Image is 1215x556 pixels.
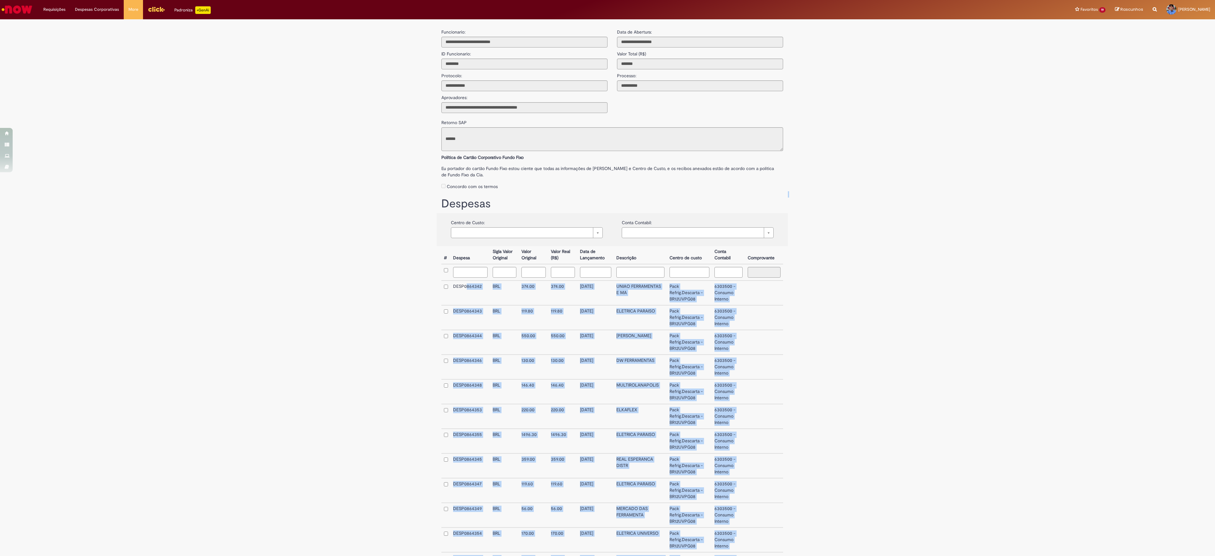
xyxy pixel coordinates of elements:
[548,404,577,429] td: 220.00
[712,528,745,552] td: 6303500 - Consumo Interno
[577,478,614,503] td: [DATE]
[614,404,667,429] td: ELKAFLEX
[667,379,712,404] td: Pack Refrig.Descarta - BR12UVPG08
[548,379,577,404] td: 146.40
[1120,6,1143,12] span: Rascunhos
[519,305,548,330] td: 119.80
[617,29,652,35] label: Data de Abertura:
[1115,7,1143,13] a: Rascunhos
[490,453,519,478] td: BRL
[451,216,485,226] label: Centro de Custo:
[451,453,490,478] td: DESP0864345
[451,330,490,355] td: DESP0864344
[490,355,519,379] td: BRL
[441,69,462,79] label: Protocolo:
[1178,7,1210,12] span: [PERSON_NAME]
[667,305,712,330] td: Pack Refrig.Descarta - BR12UVPG08
[577,404,614,429] td: [DATE]
[451,355,490,379] td: DESP0864346
[548,528,577,552] td: 170.00
[519,281,548,305] td: 374.00
[667,246,712,264] th: Centro de custo
[617,47,646,57] label: Valor Total (R$)
[614,246,667,264] th: Descrição
[490,528,519,552] td: BRL
[667,503,712,528] td: Pack Refrig.Descarta - BR12UVPG08
[490,330,519,355] td: BRL
[667,281,712,305] td: Pack Refrig.Descarta - BR12UVPG08
[667,453,712,478] td: Pack Refrig.Descarta - BR12UVPG08
[577,453,614,478] td: [DATE]
[667,404,712,429] td: Pack Refrig.Descarta - BR12UVPG08
[745,246,783,264] th: Comprovante
[519,503,548,528] td: 56.00
[451,478,490,503] td: DESP0864347
[667,429,712,453] td: Pack Refrig.Descarta - BR12UVPG08
[441,246,451,264] th: #
[614,355,667,379] td: DW FERRAMENTAS
[519,528,548,552] td: 170.00
[712,330,745,355] td: 6303500 - Consumo Interno
[75,6,119,13] span: Despesas Corporativas
[490,503,519,528] td: BRL
[1081,6,1098,13] span: Favoritos
[712,355,745,379] td: 6303500 - Consumo Interno
[577,528,614,552] td: [DATE]
[519,330,548,355] td: 550.00
[614,379,667,404] td: MULTIROLANAPOLIS
[614,478,667,503] td: ELETRICA PARAISO
[614,429,667,453] td: ELETRICA PARAISO
[548,305,577,330] td: 119.80
[451,246,490,264] th: Despesa
[441,198,783,210] h1: Despesas
[577,330,614,355] td: [DATE]
[548,355,577,379] td: 130.00
[667,330,712,355] td: Pack Refrig.Descarta - BR12UVPG08
[519,379,548,404] td: 146.40
[441,91,467,101] label: Aprovadores:
[451,503,490,528] td: DESP0864349
[712,379,745,404] td: 6303500 - Consumo Interno
[451,429,490,453] td: DESP0864355
[622,227,774,238] a: Limpar campo {0}
[490,246,519,264] th: Sigla Valor Original
[577,429,614,453] td: [DATE]
[451,379,490,404] td: DESP0864348
[577,355,614,379] td: [DATE]
[614,305,667,330] td: ELETRICA PARAISO
[667,478,712,503] td: Pack Refrig.Descarta - BR12UVPG08
[441,47,471,57] label: ID Funcionario:
[441,29,465,35] label: Funcionario:
[712,404,745,429] td: 6303500 - Consumo Interno
[128,6,138,13] span: More
[441,116,467,126] label: Retorno SAP
[614,528,667,552] td: ELETRICA UNIVERSO
[519,404,548,429] td: 220.00
[577,503,614,528] td: [DATE]
[451,404,490,429] td: DESP0864353
[451,227,603,238] a: Limpar campo {0}
[577,305,614,330] td: [DATE]
[614,453,667,478] td: REAL ESPERANCA DISTR
[548,246,577,264] th: Valor Real (R$)
[490,404,519,429] td: BRL
[712,453,745,478] td: 6303500 - Consumo Interno
[519,429,548,453] td: 1496.30
[195,6,211,14] p: +GenAi
[548,429,577,453] td: 1496.30
[519,478,548,503] td: 119.60
[614,281,667,305] td: UNIAO FERRAMENTAS E MA
[490,429,519,453] td: BRL
[174,6,211,14] div: Padroniza
[667,355,712,379] td: Pack Refrig.Descarta - BR12UVPG08
[43,6,65,13] span: Requisições
[441,155,524,160] b: Política de Cartão Corporativo Fundo Fixo
[490,379,519,404] td: BRL
[712,281,745,305] td: 6303500 - Consumo Interno
[1,3,33,16] img: ServiceNow
[712,246,745,264] th: Conta Contabil
[1099,7,1106,13] span: 19
[447,183,498,190] label: Concordo com os termos
[548,503,577,528] td: 56.00
[614,503,667,528] td: MERCADO DAS FERRAMENTA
